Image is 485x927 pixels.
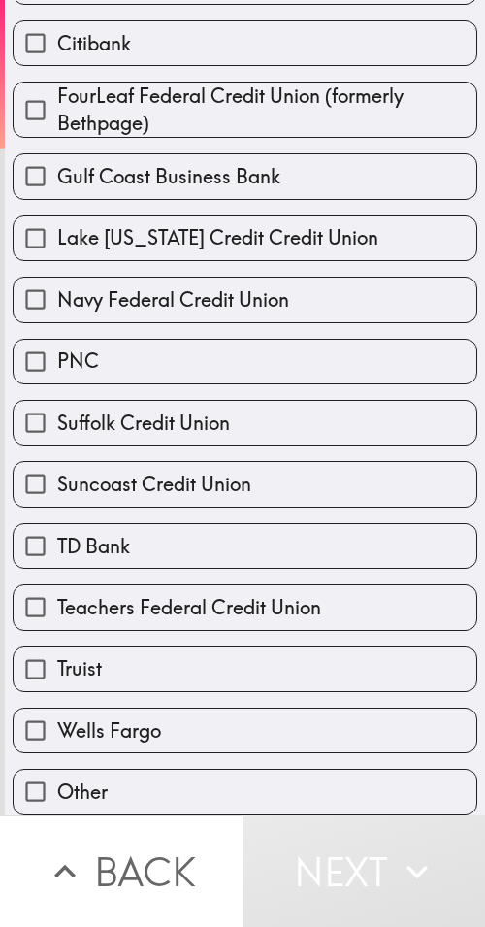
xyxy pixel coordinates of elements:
[57,163,280,190] span: Gulf Coast Business Bank
[14,216,476,260] button: Lake [US_STATE] Credit Credit Union
[14,340,476,383] button: PNC
[57,778,108,806] span: Other
[57,533,130,560] span: TD Bank
[57,83,476,137] span: FourLeaf Federal Credit Union (formerly Bethpage)
[14,154,476,198] button: Gulf Coast Business Bank
[57,30,131,57] span: Citibank
[14,585,476,629] button: Teachers Federal Credit Union
[57,224,378,251] span: Lake [US_STATE] Credit Credit Union
[57,471,251,498] span: Suncoast Credit Union
[14,401,476,445] button: Suffolk Credit Union
[57,348,99,375] span: PNC
[57,286,289,314] span: Navy Federal Credit Union
[57,594,321,621] span: Teachers Federal Credit Union
[14,83,476,137] button: FourLeaf Federal Credit Union (formerly Bethpage)
[242,815,485,927] button: Next
[57,717,161,745] span: Wells Fargo
[14,647,476,691] button: Truist
[14,462,476,506] button: Suncoast Credit Union
[14,278,476,321] button: Navy Federal Credit Union
[57,655,102,682] span: Truist
[57,410,230,437] span: Suffolk Credit Union
[14,21,476,65] button: Citibank
[14,770,476,813] button: Other
[14,524,476,568] button: TD Bank
[14,709,476,752] button: Wells Fargo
